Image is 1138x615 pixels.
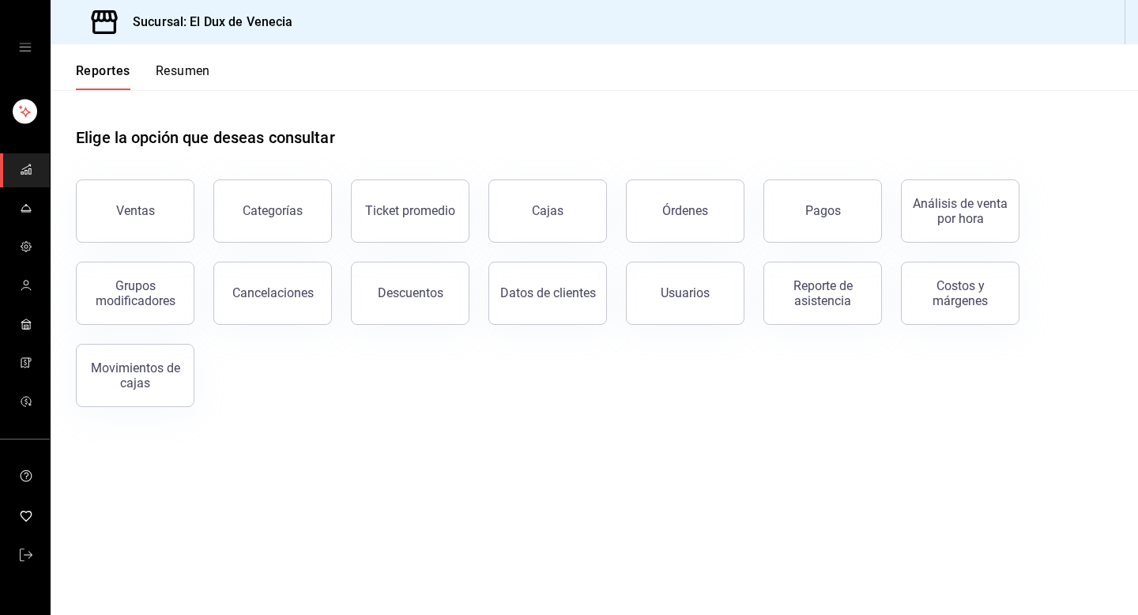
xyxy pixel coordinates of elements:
[19,41,32,54] button: open drawer
[661,285,710,300] div: Usuarios
[76,63,210,90] div: navigation tabs
[76,126,335,149] h1: Elige la opción que deseas consultar
[232,285,314,300] div: Cancelaciones
[76,63,130,90] button: Reportes
[532,203,563,218] div: Cajas
[213,262,332,325] button: Cancelaciones
[156,63,210,90] button: Resumen
[500,285,596,300] div: Datos de clientes
[351,179,469,243] button: Ticket promedio
[86,278,184,308] div: Grupos modificadores
[86,360,184,391] div: Movimientos de cajas
[120,13,293,32] h3: Sucursal: El Dux de Venecia
[378,285,443,300] div: Descuentos
[774,278,872,308] div: Reporte de asistencia
[911,278,1009,308] div: Costos y márgenes
[626,179,744,243] button: Órdenes
[243,203,303,218] div: Categorías
[626,262,744,325] button: Usuarios
[76,262,194,325] button: Grupos modificadores
[901,262,1019,325] button: Costos y márgenes
[488,262,607,325] button: Datos de clientes
[662,203,708,218] div: Órdenes
[488,179,607,243] button: Cajas
[763,179,882,243] button: Pagos
[351,262,469,325] button: Descuentos
[911,196,1009,226] div: Análisis de venta por hora
[805,203,841,218] div: Pagos
[365,203,455,218] div: Ticket promedio
[76,179,194,243] button: Ventas
[763,262,882,325] button: Reporte de asistencia
[901,179,1019,243] button: Análisis de venta por hora
[213,179,332,243] button: Categorías
[76,344,194,407] button: Movimientos de cajas
[116,203,155,218] div: Ventas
